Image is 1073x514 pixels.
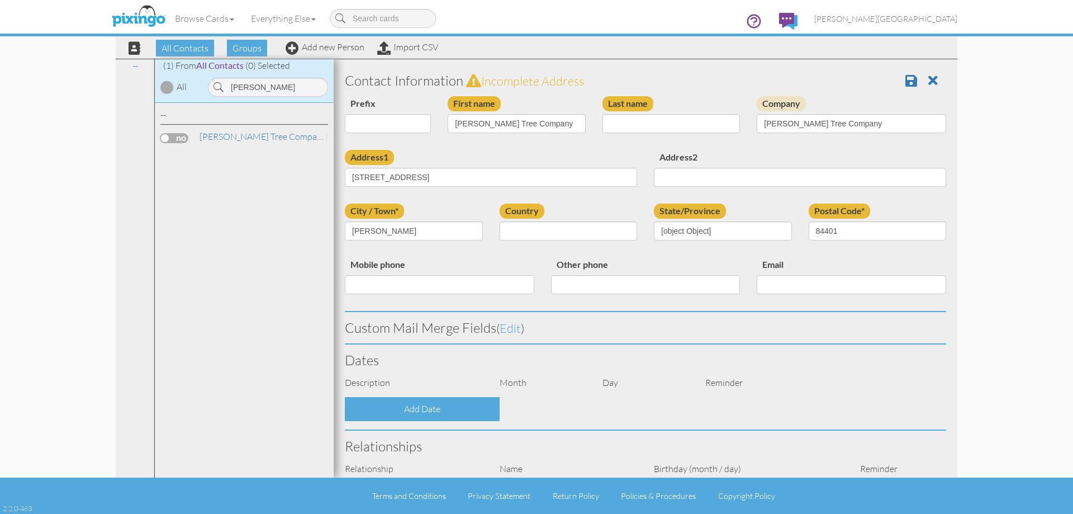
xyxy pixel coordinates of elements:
[654,150,703,165] label: Address2
[852,463,903,475] div: Reminder
[336,376,491,389] div: Description
[491,463,646,475] div: Name
[167,4,243,32] a: Browse Cards
[345,397,500,421] div: Add Date
[757,257,789,272] label: Email
[345,320,946,335] h3: Custom Mail Merge Fields
[345,204,404,219] label: City / Town*
[779,13,797,30] img: comments.svg
[645,463,852,475] div: Birthday (month / day)
[243,4,324,32] a: Everything Else
[127,59,144,72] a: --
[245,60,290,71] span: (0) Selected
[155,59,334,72] div: (1) From
[198,130,448,143] a: [PERSON_NAME] Tree Company
[814,14,957,23] span: [PERSON_NAME][GEOGRAPHIC_DATA]
[326,131,447,142] span: [PERSON_NAME] Tree Company
[757,96,806,111] label: Company
[496,320,524,336] span: ( )
[654,204,726,219] label: State/Province
[448,96,501,111] label: First name
[177,81,187,93] div: All
[806,4,966,33] a: [PERSON_NAME][GEOGRAPHIC_DATA]
[594,376,697,389] div: Day
[551,257,614,272] label: Other phone
[621,491,696,501] a: Policies & Procedures
[286,41,364,53] a: Add new Person
[109,3,168,31] img: pixingo logo
[3,503,32,513] div: 2.2.0-463
[481,73,584,88] span: Incomplete address
[196,60,244,70] span: All Contacts
[156,40,214,56] span: All Contacts
[602,96,653,111] label: Last name
[227,40,267,56] span: Groups
[718,491,775,501] a: Copyright Policy
[468,491,530,501] a: Privacy Statement
[330,9,436,28] input: Search cards
[500,320,521,336] span: edit
[345,96,381,111] label: Prefix
[345,257,411,272] label: Mobile phone
[377,41,438,53] a: Import CSV
[372,491,446,501] a: Terms and Conditions
[809,204,870,219] label: Postal Code*
[491,376,594,389] div: Month
[553,491,599,501] a: Return Policy
[345,150,394,165] label: Address1
[345,439,946,454] h3: Relationships
[336,463,491,475] div: Relationship
[345,353,946,367] h3: Dates
[697,376,800,389] div: Reminder
[345,73,946,88] h3: Contact Information
[160,109,328,125] div: --
[500,204,544,219] label: Country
